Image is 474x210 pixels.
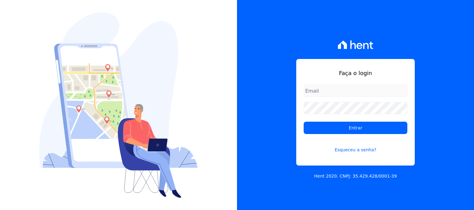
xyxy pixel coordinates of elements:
[304,139,407,153] a: Esqueceu a senha?
[39,12,198,198] img: Login
[304,85,407,97] input: Email
[304,122,407,134] input: Entrar
[304,69,407,77] h1: Faça o login
[314,173,397,179] p: Hent 2020. CNPJ: 35.429.428/0001-39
